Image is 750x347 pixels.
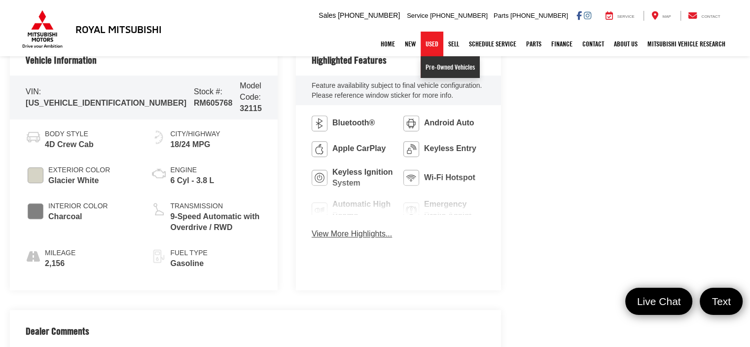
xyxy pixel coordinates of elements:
span: 32115 [240,104,262,113]
span: Service [617,14,635,19]
span: 2,156 [45,258,75,270]
span: Service [407,12,428,19]
span: Fuel Type [170,248,207,258]
span: Feature availability subject to final vehicle configuration. Please reference window sticker for ... [312,81,482,99]
span: Map [662,14,671,19]
img: Wi-Fi Hotspot [403,170,419,186]
span: #808080 [28,203,43,219]
span: Interior Color [48,201,108,211]
a: Facebook: Click to visit our Facebook page [576,11,582,19]
span: Sales [319,11,336,19]
span: Engine [170,165,214,175]
span: Transmission [170,201,261,211]
a: Schedule Service: Opens in a new tab [464,32,521,56]
span: 18/24 MPG [170,139,220,151]
a: Sell [443,32,464,56]
span: 4D Crew Cab [45,139,94,151]
span: Stock #: [194,87,222,96]
h3: Royal Mitsubishi [75,24,162,35]
span: Exterior Color [48,165,110,175]
span: Apple CarPlay [332,143,386,154]
span: Android Auto [424,117,474,129]
span: Contact [701,14,720,19]
a: Instagram: Click to visit our Instagram page [584,11,591,19]
span: Keyless Ignition System [332,167,393,190]
span: VIN: [26,87,41,96]
a: Mitsubishi Vehicle Research [643,32,730,56]
button: View More Highlights... [312,229,392,240]
img: Apple CarPlay [312,141,327,157]
img: Keyless Entry [403,141,419,157]
span: [US_VEHICLE_IDENTIFICATION_NUMBER] [26,99,186,107]
img: Bluetooth® [312,116,327,131]
h2: Dealer Comments [26,326,485,347]
span: 6 Cyl - 3.8 L [170,175,214,187]
span: City/Highway [170,129,220,139]
a: Map [643,11,678,21]
span: RM605768 [194,99,232,107]
a: About Us [609,32,643,56]
a: Home [376,32,400,56]
span: Keyless Entry [424,143,476,154]
img: Keyless Ignition System [312,170,327,186]
a: Text [700,288,743,315]
span: 9-Speed Automatic with Overdrive / RWD [170,211,261,234]
span: #D6D4C6 [28,167,43,183]
a: Finance [546,32,577,56]
a: Live Chat [625,288,693,315]
a: Contact [577,32,609,56]
span: Model Code: [240,81,261,101]
img: Mitsubishi [20,10,65,48]
span: Charcoal [48,211,108,223]
span: Mileage [45,248,75,258]
img: Fuel Economy [151,129,167,145]
img: Android Auto [403,116,419,131]
span: Text [707,295,736,308]
a: Pre-Owned Vehicles [421,56,480,78]
span: Live Chat [632,295,686,308]
span: Glacier White [48,175,110,187]
a: Used [421,32,443,56]
h2: Highlighted Features [312,55,387,66]
a: New [400,32,421,56]
i: mileage icon [26,248,40,262]
h2: Vehicle Information [26,55,97,66]
a: Service [598,11,642,21]
a: Parts: Opens in a new tab [521,32,546,56]
span: [PHONE_NUMBER] [430,12,488,19]
a: Contact [680,11,728,21]
span: Bluetooth® [332,117,375,129]
span: Gasoline [170,258,207,270]
span: [PHONE_NUMBER] [510,12,568,19]
span: Body Style [45,129,94,139]
span: Wi-Fi Hotspot [424,172,475,184]
span: [PHONE_NUMBER] [338,11,400,19]
span: Parts [494,12,508,19]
